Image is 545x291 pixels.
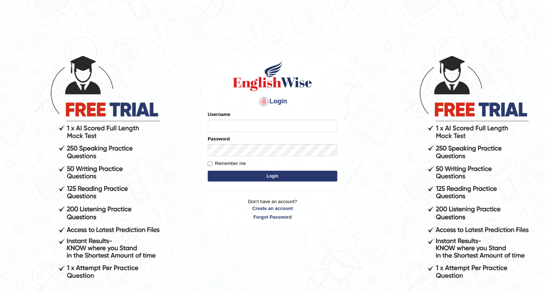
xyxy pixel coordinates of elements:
[208,161,212,166] input: Remember me
[208,135,230,142] label: Password
[208,160,246,167] label: Remember me
[208,171,337,182] button: Login
[208,214,337,220] a: Forgot Password
[208,198,337,220] p: Don't have an account?
[208,111,230,118] label: Username
[231,60,314,92] img: Logo of English Wise sign in for intelligent practice with AI
[208,205,337,212] a: Create an account
[208,96,337,107] h4: Login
